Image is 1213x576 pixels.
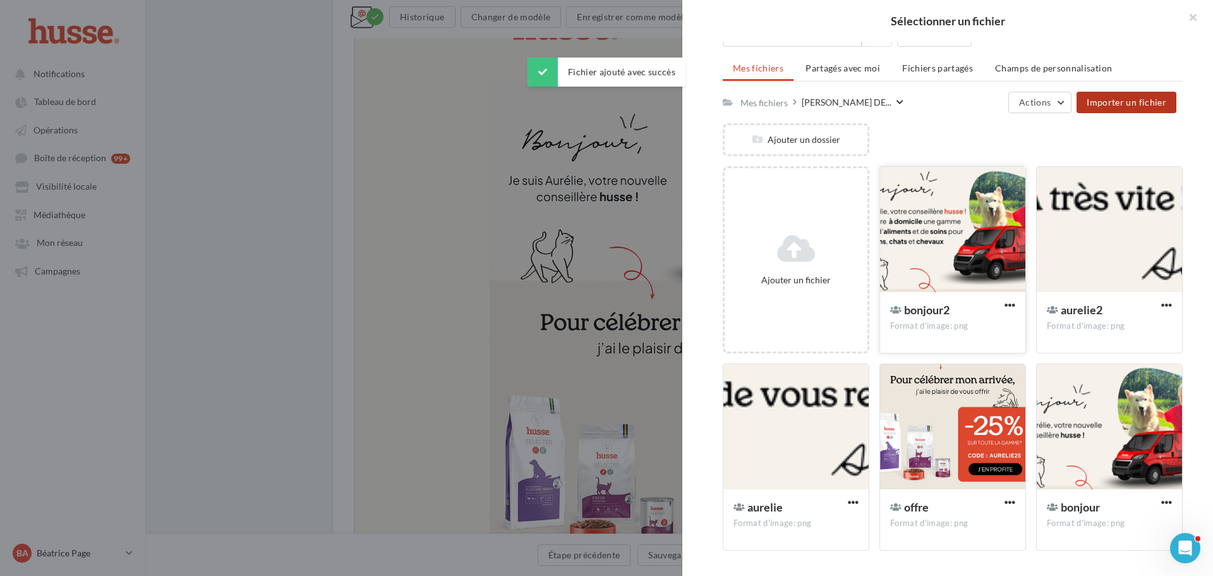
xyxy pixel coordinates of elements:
[1008,92,1071,113] button: Actions
[1087,97,1166,107] span: Importer un fichier
[902,63,973,73] span: Fichiers partagés
[747,500,783,514] span: aurelie
[740,97,788,109] div: Mes fichiers
[802,96,891,108] span: [PERSON_NAME] DE...
[241,10,372,19] span: L'email ne s'affiche pas correctement ?
[135,130,514,337] img: bonjour.png
[725,133,867,145] div: Ajouter un dossier
[1061,500,1100,514] span: bonjour
[890,321,1015,332] div: Format d'image: png
[1047,518,1172,529] div: Format d'image: png
[1019,97,1051,107] span: Actions
[730,274,862,286] div: Ajouter un fichier
[995,63,1112,73] span: Champs de personnalisation
[904,500,929,514] span: offre
[1077,92,1176,113] button: Importer un fichier
[141,32,507,124] img: BANNIERE_HUSSE_DIGITALEO.png
[1047,321,1172,332] div: Format d'image: png
[1170,533,1200,563] iframe: Intercom live chat
[904,303,950,317] span: bonjour2
[806,63,880,73] span: Partagés avec moi
[890,518,1015,529] div: Format d'image: png
[733,518,859,529] div: Format d'image: png
[372,10,407,19] a: Cliquez-ici
[703,15,1193,27] h2: Sélectionner un fichier
[1061,303,1102,317] span: aurelie2
[733,63,783,73] span: Mes fichiers
[528,58,685,87] div: Fichier ajouté avec succès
